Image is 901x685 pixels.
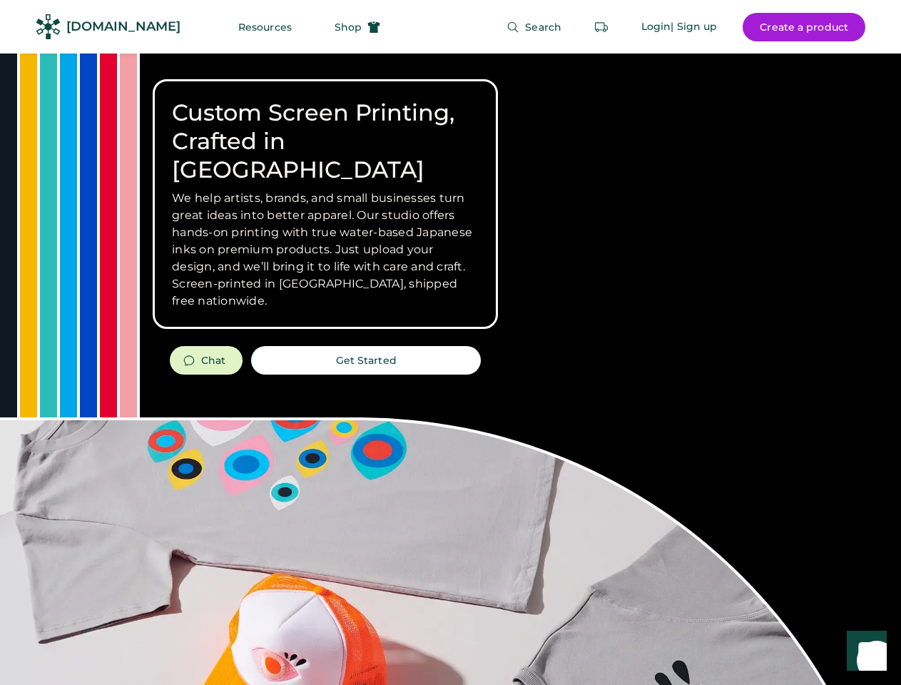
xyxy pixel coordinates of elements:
span: Search [525,22,561,32]
button: Search [489,13,579,41]
button: Resources [221,13,309,41]
button: Get Started [251,346,481,375]
div: Login [641,20,671,34]
div: | Sign up [671,20,717,34]
button: Create a product [743,13,865,41]
h1: Custom Screen Printing, Crafted in [GEOGRAPHIC_DATA] [172,98,479,184]
span: Shop [335,22,362,32]
h3: We help artists, brands, and small businesses turn great ideas into better apparel. Our studio of... [172,190,479,310]
div: [DOMAIN_NAME] [66,18,180,36]
button: Chat [170,346,243,375]
img: Rendered Logo - Screens [36,14,61,39]
button: Retrieve an order [587,13,616,41]
iframe: Front Chat [833,621,895,682]
button: Shop [317,13,397,41]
